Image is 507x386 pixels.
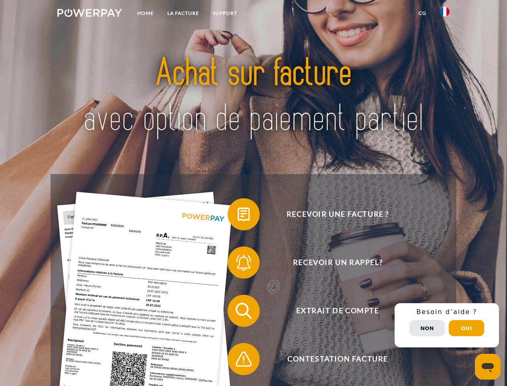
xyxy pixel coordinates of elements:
img: logo-powerpay-white.svg [57,9,122,17]
span: Recevoir une facture ? [239,198,436,230]
button: Contestation Facture [228,343,436,375]
button: Recevoir une facture ? [228,198,436,230]
iframe: Bouton de lancement de la fenêtre de messagerie [475,354,501,380]
button: Oui [449,320,484,336]
a: LA FACTURE [161,6,206,21]
img: title-powerpay_fr.svg [77,39,430,154]
a: CG [412,6,433,21]
img: qb_warning.svg [234,349,254,369]
button: Non [409,320,445,336]
img: qb_bill.svg [234,204,254,224]
span: Recevoir un rappel? [239,246,436,279]
div: Schnellhilfe [395,303,499,347]
img: qb_search.svg [234,301,254,321]
span: Contestation Facture [239,343,436,375]
h3: Besoin d’aide ? [399,308,494,316]
a: Support [206,6,244,21]
a: Home [130,6,161,21]
button: Extrait de compte [228,295,436,327]
button: Recevoir un rappel? [228,246,436,279]
img: qb_bell.svg [234,253,254,273]
span: Extrait de compte [239,295,436,327]
img: fr [440,7,450,16]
